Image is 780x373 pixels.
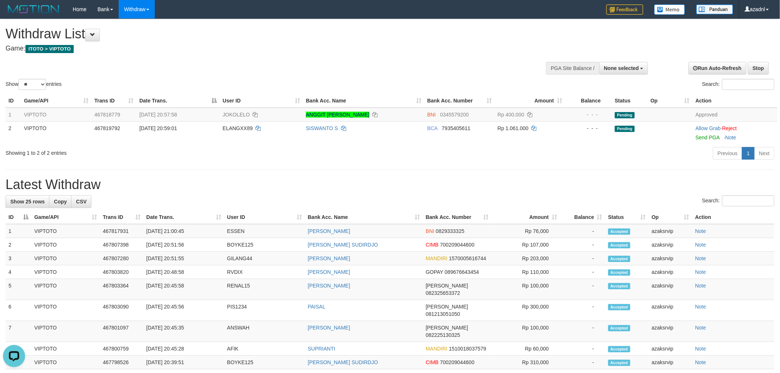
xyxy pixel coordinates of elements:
[424,94,495,108] th: Bank Acc. Number: activate to sort column ascending
[442,125,471,131] span: Copy 7935405611 to clipboard
[31,279,100,300] td: VIPTOTO
[6,224,31,238] td: 1
[100,356,143,369] td: 467798526
[615,126,635,132] span: Pending
[449,346,486,352] span: Copy 1510018037579 to clipboard
[10,199,45,205] span: Show 25 rows
[491,252,560,265] td: Rp 203,000
[139,112,177,118] span: [DATE] 20:57:58
[426,228,434,234] span: BNI
[31,238,100,252] td: VIPTOTO
[695,325,706,331] a: Note
[565,94,612,108] th: Balance
[31,265,100,279] td: VIPTOTO
[722,125,737,131] a: Reject
[722,195,774,206] input: Search:
[608,242,630,248] span: Accepted
[306,112,369,118] a: ANGGIT [PERSON_NAME]
[491,356,560,369] td: Rp 310,000
[303,94,424,108] th: Bank Acc. Name: activate to sort column ascending
[654,4,685,15] img: Button%20Memo.svg
[305,210,423,224] th: Bank Acc. Name: activate to sort column ascending
[440,112,469,118] span: Copy 0345579200 to clipboard
[143,265,224,279] td: [DATE] 20:48:58
[427,125,438,131] span: BCA
[702,195,774,206] label: Search:
[426,325,468,331] span: [PERSON_NAME]
[6,27,513,41] h1: Withdraw List
[491,265,560,279] td: Rp 110,000
[649,210,692,224] th: Op: activate to sort column ascending
[693,121,777,144] td: ·
[696,125,722,131] span: ·
[440,242,474,248] span: Copy 700209044600 to clipboard
[6,210,31,224] th: ID: activate to sort column descending
[224,321,305,342] td: ANSWAH
[695,269,706,275] a: Note
[308,346,335,352] a: SUPRIANTI
[649,224,692,238] td: azaksrvip
[491,342,560,356] td: Rp 60,000
[449,255,486,261] span: Copy 1570005616744 to clipboard
[100,265,143,279] td: 467803820
[608,304,630,310] span: Accepted
[426,242,439,248] span: CIMB
[695,228,706,234] a: Note
[6,300,31,321] td: 6
[21,121,91,144] td: VIPTOTO
[426,332,460,338] span: Copy 082225130325 to clipboard
[100,342,143,356] td: 467800759
[427,112,436,118] span: BNI
[31,321,100,342] td: VIPTOTO
[615,112,635,118] span: Pending
[308,228,350,234] a: [PERSON_NAME]
[21,94,91,108] th: Game/API: activate to sort column ascending
[689,62,746,74] a: Run Auto-Refresh
[491,210,560,224] th: Amount: activate to sort column ascending
[426,255,448,261] span: MANDIRI
[426,304,468,310] span: [PERSON_NAME]
[31,300,100,321] td: VIPTOTO
[223,112,250,118] span: JOKOLELO
[224,300,305,321] td: PIS1234
[308,325,350,331] a: [PERSON_NAME]
[91,94,136,108] th: Trans ID: activate to sort column ascending
[6,238,31,252] td: 2
[308,359,378,365] a: [PERSON_NAME] SUDIRDJO
[491,224,560,238] td: Rp 76,000
[560,300,605,321] td: -
[612,94,648,108] th: Status
[608,256,630,262] span: Accepted
[426,359,439,365] span: CIMB
[696,135,720,140] a: Send PGA
[649,279,692,300] td: azaksrvip
[608,229,630,235] span: Accepted
[136,94,220,108] th: Date Trans.: activate to sort column descending
[224,224,305,238] td: ESSEN
[423,210,491,224] th: Bank Acc. Number: activate to sort column ascending
[54,199,67,205] span: Copy
[31,252,100,265] td: VIPTOTO
[608,269,630,276] span: Accepted
[491,300,560,321] td: Rp 300,000
[568,125,609,132] div: - - -
[94,112,120,118] span: 467818779
[546,62,599,74] div: PGA Site Balance /
[695,283,706,289] a: Note
[100,300,143,321] td: 467803090
[100,238,143,252] td: 467807398
[608,325,630,331] span: Accepted
[560,252,605,265] td: -
[748,62,769,74] a: Stop
[742,147,755,160] a: 1
[445,269,479,275] span: Copy 089676643454 to clipboard
[6,252,31,265] td: 3
[18,79,46,90] select: Showentries
[224,279,305,300] td: RENAL15
[498,112,524,118] span: Rp 400.000
[6,265,31,279] td: 4
[649,300,692,321] td: azaksrvip
[608,346,630,352] span: Accepted
[560,224,605,238] td: -
[491,321,560,342] td: Rp 100,000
